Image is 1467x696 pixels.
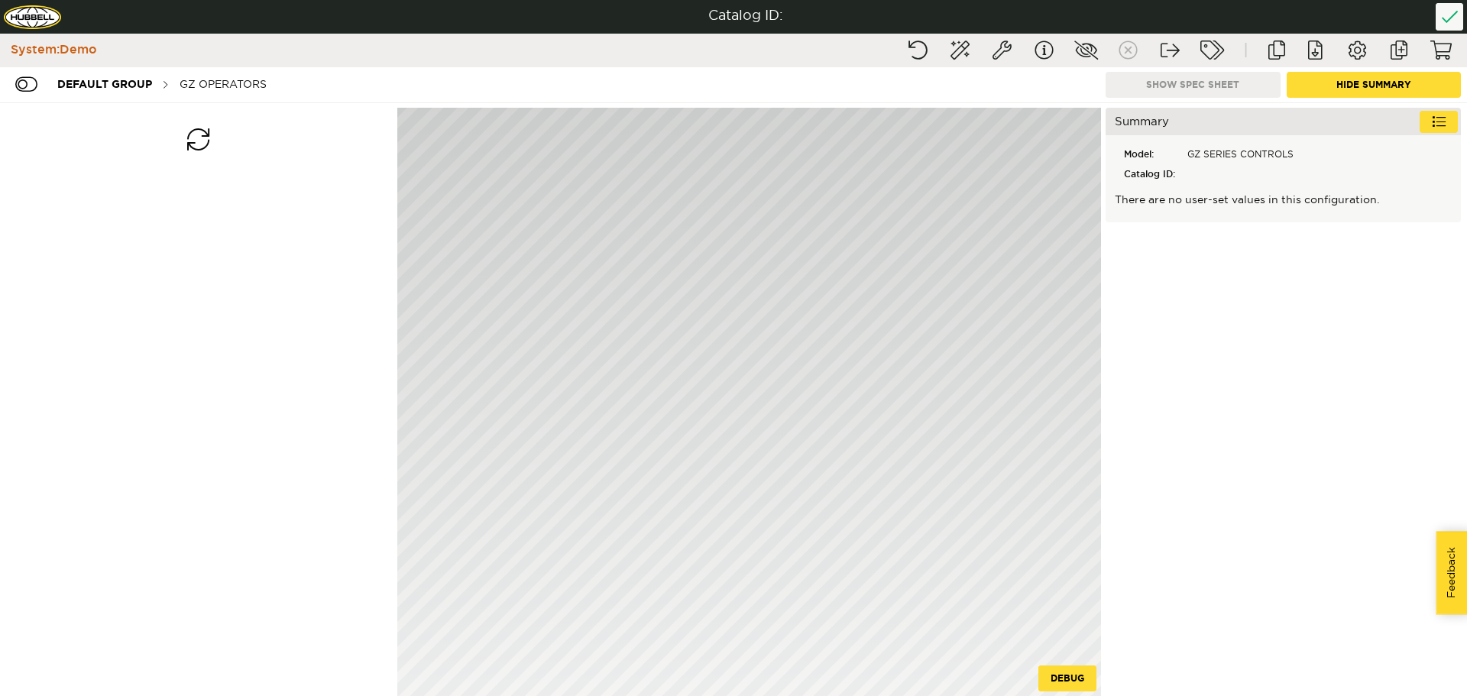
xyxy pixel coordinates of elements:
div: Catalog ID: [708,7,783,27]
div: Catalog ID [1115,164,1181,184]
p: There are no user-set values in this configuration. [1115,193,1452,209]
div: Default group [50,70,160,99]
div: GZ SERIES CONTROLS [1181,144,1300,164]
div: GZ OPERATORS [172,70,274,99]
button: Debug [1038,665,1096,691]
div: Model [1115,144,1181,164]
div: Summary [1106,108,1461,135]
div: System: Demo [3,41,97,59]
button: Hide Summary [1287,72,1462,98]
